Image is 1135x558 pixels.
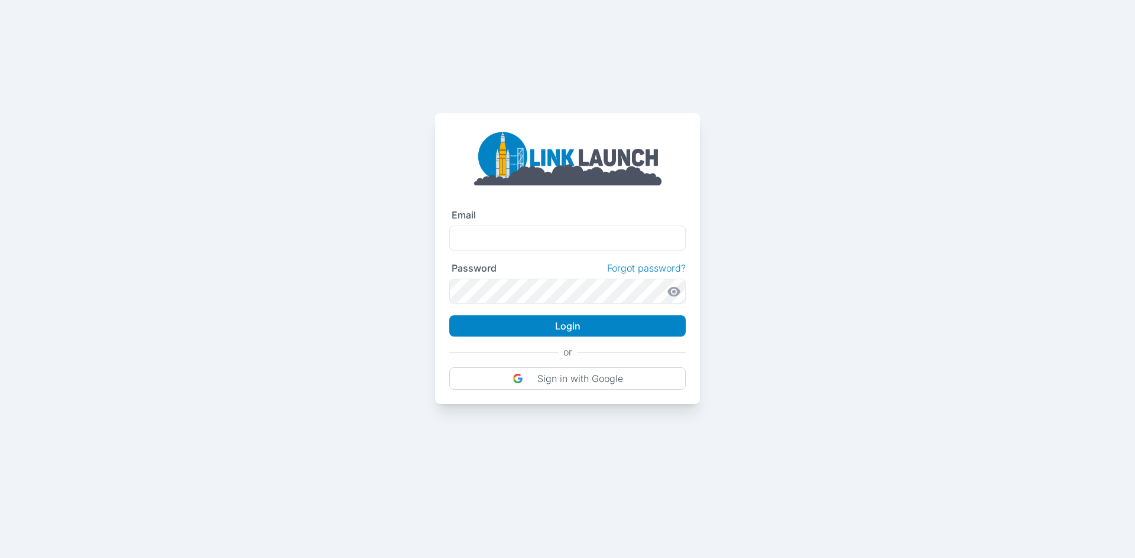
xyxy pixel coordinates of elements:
label: Email [452,209,476,221]
button: Login [449,315,686,337]
p: Sign in with Google [537,373,623,384]
a: Forgot password? [607,262,686,274]
img: DIz4rYaBO0VM93JpwbwaJtqNfEsbwZFgEL50VtgcJLBV6wK9aKtfd+cEkvuBfcC37k9h8VGR+csPdltgAAAABJRU5ErkJggg== [513,373,523,384]
label: Password [452,262,497,274]
img: linklaunch_big.2e5cdd30.png [473,128,662,185]
button: Sign in with Google [449,367,686,390]
p: or [563,346,572,358]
